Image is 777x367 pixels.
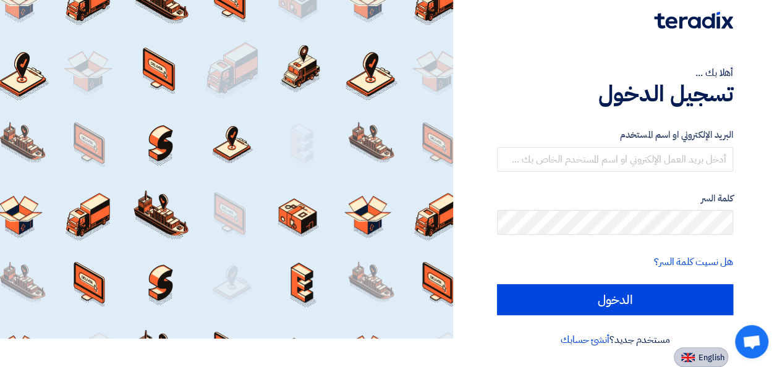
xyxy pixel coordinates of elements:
img: Teradix logo [654,12,733,29]
div: مستخدم جديد؟ [497,332,733,347]
a: أنشئ حسابك [561,332,609,347]
div: أهلا بك ... [497,65,733,80]
input: الدخول [497,284,733,315]
label: كلمة السر [497,192,733,206]
input: أدخل بريد العمل الإلكتروني او اسم المستخدم الخاص بك ... [497,147,733,172]
h1: تسجيل الدخول [497,80,733,108]
a: هل نسيت كلمة السر؟ [654,255,733,269]
img: en-US.png [681,353,695,362]
a: Open chat [735,325,768,358]
button: English [674,347,728,367]
span: English [698,353,724,362]
label: البريد الإلكتروني او اسم المستخدم [497,128,733,142]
